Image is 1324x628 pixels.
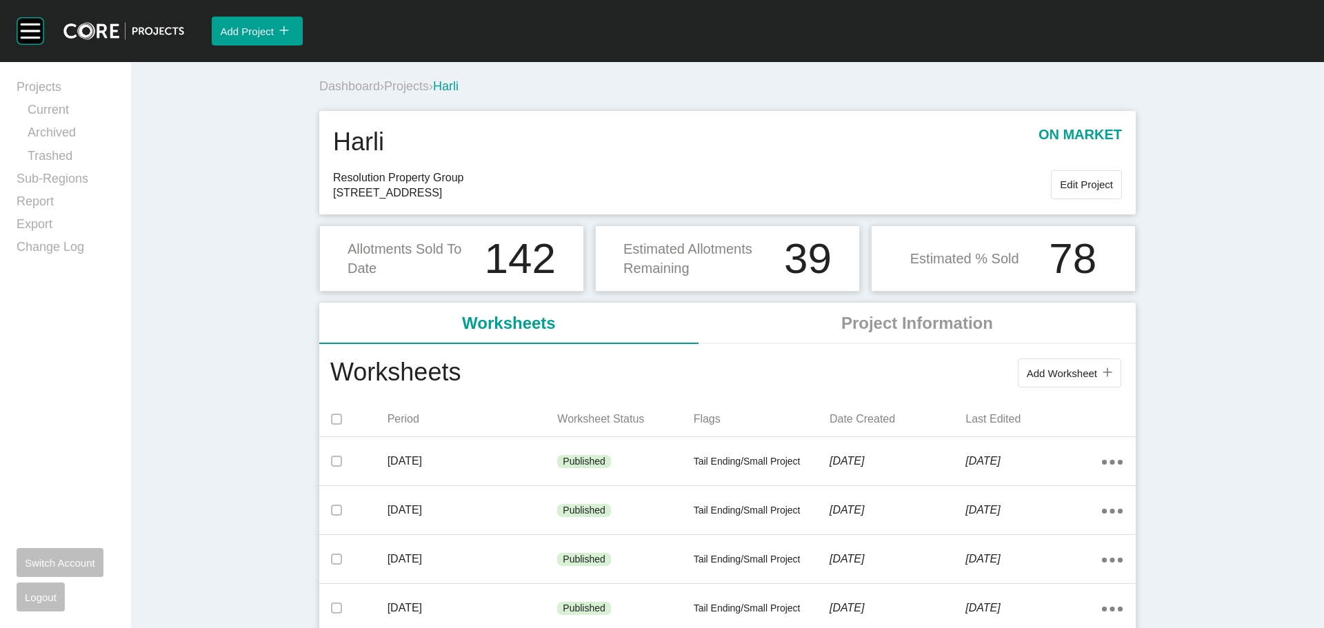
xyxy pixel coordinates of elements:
button: Logout [17,583,65,611]
a: Archived [28,124,114,147]
p: [DATE] [388,600,558,616]
h1: 142 [485,237,556,280]
p: [DATE] [830,503,965,518]
p: Last Edited [965,412,1101,427]
span: [STREET_ADDRESS] [333,185,1051,201]
span: Add Project [220,26,274,37]
p: [DATE] [830,551,965,567]
p: Published [563,455,605,469]
button: Add Worksheet [1018,358,1121,387]
p: Published [563,504,605,518]
a: Projects [384,79,429,93]
p: Tail Ending/Small Project [694,455,830,469]
span: Add Worksheet [1027,367,1097,379]
p: Period [388,412,558,427]
a: Trashed [28,148,114,170]
p: Published [563,553,605,567]
button: Add Project [212,17,303,45]
h1: Worksheets [330,355,461,391]
p: [DATE] [388,503,558,518]
p: Flags [694,412,830,427]
p: Tail Ending/Small Project [694,504,830,518]
a: Sub-Regions [17,170,114,193]
span: Switch Account [25,557,95,569]
p: [DATE] [965,454,1101,469]
a: Change Log [17,239,114,261]
li: Worksheets [319,303,699,344]
span: › [429,79,433,93]
p: [DATE] [830,454,965,469]
span: Logout [25,591,57,603]
p: [DATE] [830,600,965,616]
p: Published [563,602,605,616]
a: Export [17,216,114,239]
p: [DATE] [965,503,1101,518]
p: [DATE] [388,454,558,469]
p: Tail Ending/Small Project [694,553,830,567]
span: › [380,79,384,93]
h1: 78 [1049,237,1096,280]
button: Switch Account [17,548,103,577]
p: [DATE] [388,551,558,567]
button: Edit Project [1051,170,1122,199]
p: Date Created [830,412,965,427]
span: Harli [433,79,459,93]
p: Estimated Allotments Remaining [623,239,776,278]
h1: Harli [333,125,384,159]
p: on market [1039,125,1122,159]
a: Dashboard [319,79,380,93]
span: Resolution Property Group [333,170,1051,185]
p: [DATE] [965,600,1101,616]
p: [DATE] [965,551,1101,567]
p: Estimated % Sold [910,249,1019,268]
img: core-logo-dark.3138cae2.png [63,22,184,40]
span: Edit Project [1060,179,1113,190]
a: Current [28,101,114,124]
li: Project Information [699,303,1136,344]
p: Worksheet Status [557,412,693,427]
p: Allotments Sold To Date [348,239,477,278]
a: Report [17,193,114,216]
p: Tail Ending/Small Project [694,602,830,616]
a: Projects [17,79,114,101]
h1: 39 [784,237,832,280]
